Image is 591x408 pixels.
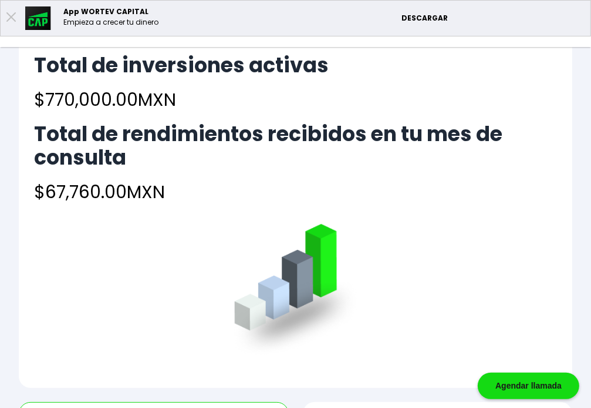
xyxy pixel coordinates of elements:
p: App WORTEV CAPITAL [63,6,158,17]
p: DESCARGAR [401,13,585,24]
h4: $770,000.00 MXN [34,86,329,113]
h2: Total de inversiones activas [34,53,329,77]
h4: $67,760.00 MXN [34,179,557,205]
img: grafica.516fef24.png [229,224,362,357]
p: Empieza a crecer tu dinero [63,17,158,28]
img: appicon [25,6,52,30]
div: Agendar llamada [478,373,579,399]
h2: Total de rendimientos recibidos en tu mes de consulta [34,122,557,169]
